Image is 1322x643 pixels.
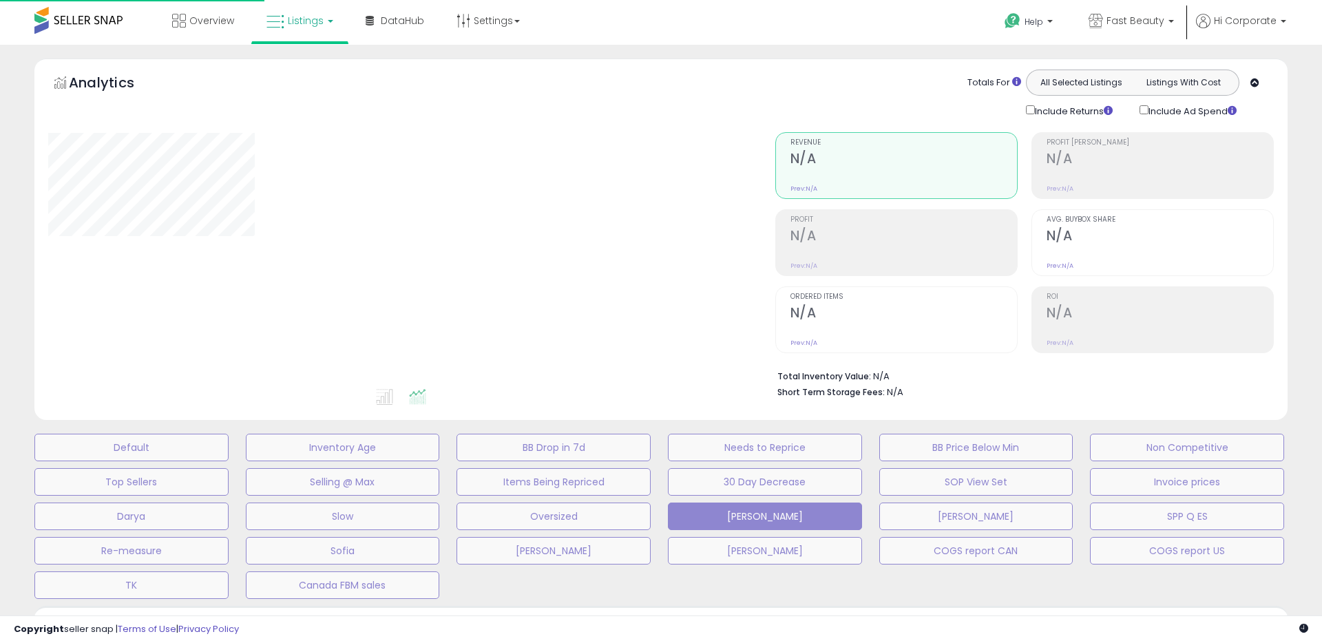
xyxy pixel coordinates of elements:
[668,468,862,496] button: 30 Day Decrease
[457,468,651,496] button: Items Being Repriced
[189,14,234,28] span: Overview
[1004,12,1021,30] i: Get Help
[1047,262,1073,270] small: Prev: N/A
[34,537,229,565] button: Re-measure
[1016,103,1129,118] div: Include Returns
[1129,103,1259,118] div: Include Ad Spend
[777,367,1263,383] li: N/A
[668,537,862,565] button: [PERSON_NAME]
[887,386,903,399] span: N/A
[790,305,1017,324] h2: N/A
[790,262,817,270] small: Prev: N/A
[879,537,1073,565] button: COGS report CAN
[1132,74,1235,92] button: Listings With Cost
[381,14,424,28] span: DataHub
[34,434,229,461] button: Default
[457,503,651,530] button: Oversized
[1047,305,1273,324] h2: N/A
[790,151,1017,169] h2: N/A
[1047,185,1073,193] small: Prev: N/A
[1214,14,1277,28] span: Hi Corporate
[668,434,862,461] button: Needs to Reprice
[1047,339,1073,347] small: Prev: N/A
[288,14,324,28] span: Listings
[1090,434,1284,461] button: Non Competitive
[790,216,1017,224] span: Profit
[879,503,1073,530] button: [PERSON_NAME]
[879,434,1073,461] button: BB Price Below Min
[1090,468,1284,496] button: Invoice prices
[246,571,440,599] button: Canada FBM sales
[246,434,440,461] button: Inventory Age
[34,468,229,496] button: Top Sellers
[246,468,440,496] button: Selling @ Max
[790,228,1017,246] h2: N/A
[1090,503,1284,530] button: SPP Q ES
[246,537,440,565] button: Sofia
[1090,537,1284,565] button: COGS report US
[34,571,229,599] button: TK
[1025,16,1043,28] span: Help
[790,339,817,347] small: Prev: N/A
[1047,139,1273,147] span: Profit [PERSON_NAME]
[967,76,1021,89] div: Totals For
[246,503,440,530] button: Slow
[14,623,239,636] div: seller snap | |
[879,468,1073,496] button: SOP View Set
[777,386,885,398] b: Short Term Storage Fees:
[1047,293,1273,301] span: ROI
[668,503,862,530] button: [PERSON_NAME]
[790,293,1017,301] span: Ordered Items
[1047,228,1273,246] h2: N/A
[790,185,817,193] small: Prev: N/A
[457,434,651,461] button: BB Drop in 7d
[14,622,64,635] strong: Copyright
[1047,151,1273,169] h2: N/A
[1196,14,1286,45] a: Hi Corporate
[777,370,871,382] b: Total Inventory Value:
[1030,74,1133,92] button: All Selected Listings
[1106,14,1164,28] span: Fast Beauty
[457,537,651,565] button: [PERSON_NAME]
[1047,216,1273,224] span: Avg. Buybox Share
[69,73,161,96] h5: Analytics
[34,503,229,530] button: Darya
[790,139,1017,147] span: Revenue
[994,2,1067,45] a: Help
